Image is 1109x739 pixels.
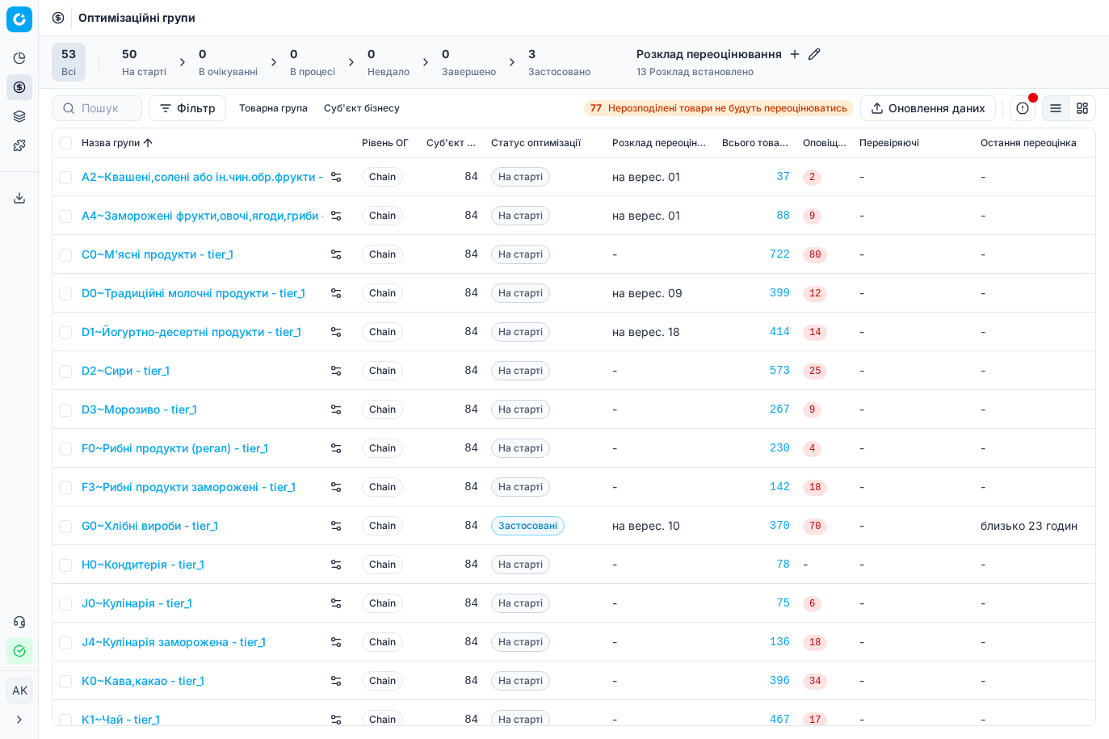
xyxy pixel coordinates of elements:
[362,710,403,729] span: Chain
[426,285,478,301] div: 84
[606,584,716,623] td: -
[853,313,974,351] td: -
[606,623,716,661] td: -
[974,468,1095,506] td: -
[722,440,790,456] div: 230
[722,401,790,418] a: 267
[974,545,1095,584] td: -
[612,325,680,338] span: на верес. 18
[853,506,974,545] td: -
[426,634,478,650] div: 84
[426,208,478,224] div: 84
[853,351,974,390] td: -
[974,235,1095,274] td: -
[426,440,478,456] div: 84
[426,169,478,185] div: 84
[974,313,1095,351] td: -
[612,170,680,183] span: на верес. 01
[362,206,403,225] span: Chain
[426,401,478,418] div: 84
[82,363,170,379] a: D2~Сири - tier_1
[722,246,790,262] div: 722
[82,100,132,116] input: Пошук
[722,208,790,224] a: 88
[722,556,790,573] a: 78
[974,700,1095,739] td: -
[974,274,1095,313] td: -
[974,351,1095,390] td: -
[853,429,974,468] td: -
[722,518,790,534] div: 370
[491,439,550,458] span: На старті
[722,712,790,728] div: 467
[722,479,790,495] a: 142
[82,634,266,650] a: J4~Кулінарія заморожена - tier_1
[803,325,827,341] span: 14
[853,661,974,700] td: -
[722,673,790,689] a: 396
[426,518,478,534] div: 84
[61,65,76,78] div: Всі
[612,136,709,149] span: Розклад переоцінювання
[606,700,716,739] td: -
[82,136,140,149] span: Назва групи
[803,519,827,535] span: 70
[491,400,550,419] span: На старті
[803,170,821,186] span: 2
[149,95,226,121] button: Фільтр
[426,363,478,379] div: 84
[426,673,478,689] div: 84
[491,283,550,303] span: На старті
[606,468,716,506] td: -
[803,136,846,149] span: Оповіщення
[974,196,1095,235] td: -
[368,65,410,78] div: Невдало
[199,65,258,78] div: В очікуванні
[853,235,974,274] td: -
[362,477,403,497] span: Chain
[78,10,195,26] nav: breadcrumb
[803,286,827,302] span: 12
[491,594,550,613] span: На старті
[426,595,478,611] div: 84
[606,351,716,390] td: -
[853,196,974,235] td: -
[362,555,403,574] span: Chain
[491,206,550,225] span: На старті
[974,661,1095,700] td: -
[491,555,550,574] span: На старті
[974,390,1095,429] td: -
[803,712,827,729] span: 17
[362,283,403,303] span: Chain
[606,235,716,274] td: -
[803,441,821,457] span: 4
[853,623,974,661] td: -
[853,545,974,584] td: -
[82,673,204,689] a: K0~Кава,какао - tier_1
[636,46,821,62] h4: Розклад переоцінювання
[803,674,827,690] span: 34
[491,477,550,497] span: На старті
[426,712,478,728] div: 84
[82,518,218,534] a: G0~Хлібні вироби - tier_1
[722,595,790,611] a: 75
[981,136,1077,149] span: Остання переоцінка
[606,661,716,700] td: -
[426,556,478,573] div: 84
[491,136,581,149] span: Статус оптимізації
[722,363,790,379] div: 573
[853,468,974,506] td: -
[199,46,206,62] span: 0
[722,634,790,650] div: 136
[722,169,790,185] a: 37
[362,632,403,652] span: Chain
[612,286,683,300] span: на верес. 09
[140,135,156,151] button: Sorted by Назва групи ascending
[612,519,680,532] span: на верес. 10
[722,285,790,301] a: 399
[7,678,32,703] span: AK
